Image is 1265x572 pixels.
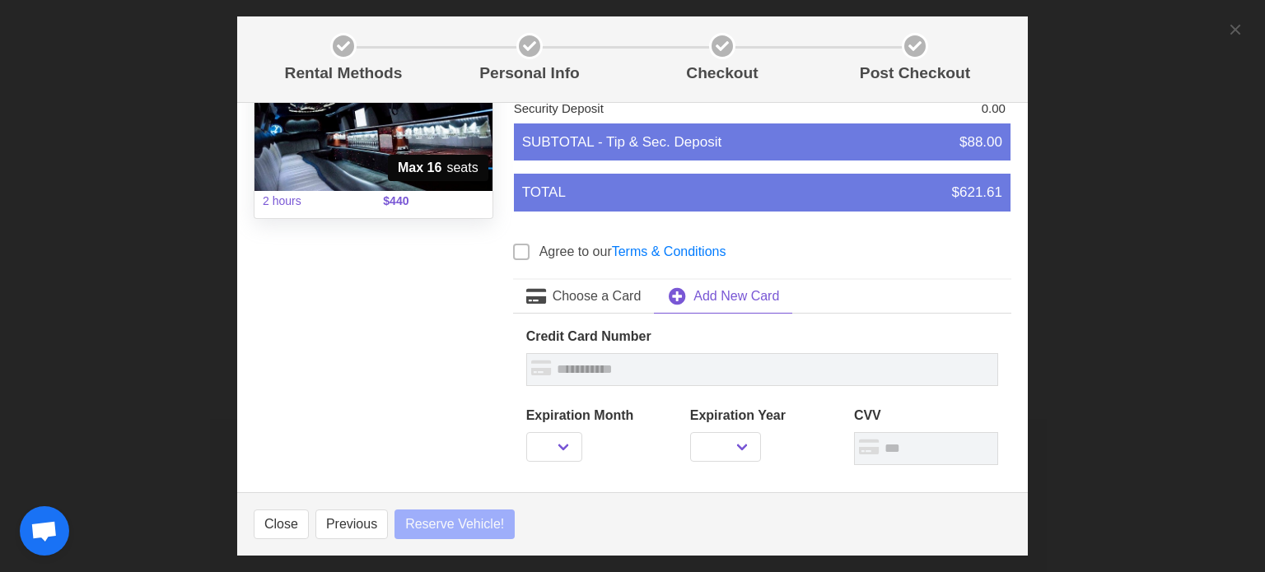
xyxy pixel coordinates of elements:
[526,491,667,511] label: Billing Address
[693,286,779,306] span: Add New Card
[632,62,812,86] p: Checkout
[539,242,726,262] label: Agree to our
[398,158,441,178] strong: Max 16
[553,286,642,306] span: Choose a Card
[388,155,488,181] span: seats
[854,406,998,426] label: CVV
[692,491,791,511] label: City
[514,174,1011,212] li: TOTAL
[612,244,726,258] a: Terms & Conditions
[526,406,670,426] label: Expiration Month
[254,33,492,191] img: 02%2002.jpg
[315,509,388,539] button: Previous
[772,100,1006,119] li: 0.00
[20,506,69,556] a: Open chat
[514,100,773,119] li: Security Deposit
[254,509,309,539] button: Close
[394,509,515,539] button: Reserve Vehicle!
[816,491,875,511] label: State
[899,491,998,511] label: Zip
[526,327,998,346] label: Credit Card Number
[514,123,1011,161] li: SUBTOTAL - Tip & Sec. Deposit
[690,406,834,426] label: Expiration Year
[959,132,1002,153] span: $88.00
[260,62,427,86] p: Rental Methods
[952,182,1002,203] span: $621.61
[405,514,504,534] span: Reserve Vehicle!
[440,62,619,86] p: Personal Info
[253,183,373,220] span: 2 hours
[825,62,1005,86] p: Post Checkout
